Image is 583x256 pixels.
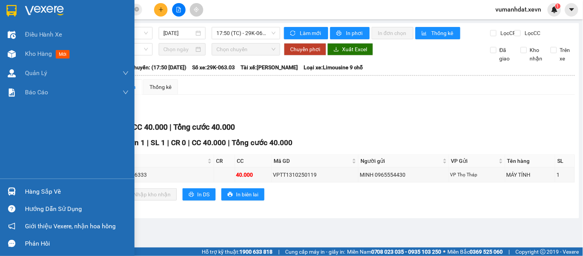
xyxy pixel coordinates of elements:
td: VP Thọ Tháp [449,167,505,182]
span: Số xe: 29K-063.03 [192,63,235,72]
img: solution-icon [8,89,16,97]
button: aim [190,3,203,17]
span: Xuất Excel [342,45,367,54]
span: Tổng cước 40.000 [173,122,235,132]
span: printer [228,192,233,198]
span: Thống kê [431,29,454,37]
button: In đơn chọn [372,27,414,39]
span: | [188,138,190,147]
div: MÁY TÍNH [507,171,554,179]
span: SL 1 [151,138,165,147]
button: caret-down [565,3,578,17]
span: Trên xe [557,46,575,63]
span: file-add [176,7,181,12]
img: logo-vxr [7,5,17,17]
img: warehouse-icon [8,187,16,196]
span: question-circle [8,205,15,212]
span: caret-down [568,6,575,13]
span: | [278,248,279,256]
input: Chọn ngày [163,45,194,54]
div: Thống kê [149,83,171,91]
span: 17:50 (TC) - 29K-063.03 [216,27,276,39]
td: VPTT1310250119 [272,167,359,182]
span: Tổng cước 40.000 [232,138,293,147]
span: Tài xế: [PERSON_NAME] [241,63,298,72]
strong: 1900 633 818 [239,249,272,255]
span: aim [194,7,199,12]
th: CR [214,155,235,167]
button: file-add [172,3,186,17]
button: plus [154,3,168,17]
span: download [334,47,339,53]
span: message [8,240,15,247]
th: CC [235,155,272,167]
div: MINH 0965554430 [360,171,448,179]
span: Loại xe: Limousine 9 chỗ [304,63,363,72]
span: VP Gửi [451,157,497,165]
span: | [147,138,149,147]
span: down [123,70,129,76]
div: 1 [556,171,573,179]
button: printerIn phơi [330,27,370,39]
img: warehouse-icon [8,69,16,77]
span: Kho nhận [527,46,546,63]
span: Đơn 1 [125,138,145,147]
strong: 0369 525 060 [470,249,503,255]
span: copyright [540,249,546,254]
span: bar-chart [422,30,428,37]
span: Làm mới [300,29,322,37]
span: printer [189,192,194,198]
span: Đã giao [497,46,515,63]
span: Điều hành xe [25,30,62,39]
span: CC 40.000 [132,122,168,132]
span: Chuyến: (17:50 [DATE]) [130,63,186,72]
span: mới [56,50,70,59]
button: downloadXuất Excel [327,43,373,55]
div: VP Thọ Tháp [450,171,504,179]
span: Kho hàng [25,50,52,57]
div: Phản hồi [25,238,129,249]
sup: 1 [555,3,561,9]
div: Hướng dẫn sử dụng [25,203,129,215]
div: Hàng sắp về [25,186,129,197]
span: Giới thiệu Vexere, nhận hoa hồng [25,221,116,231]
b: GỬI : VP [GEOGRAPHIC_DATA] [10,56,115,82]
span: close-circle [135,6,139,13]
button: syncLàm mới [284,27,328,39]
span: In biên lai [236,190,258,199]
span: Miền Bắc [448,248,503,256]
button: Chuyển phơi [284,43,326,55]
span: ⚪️ [443,250,446,253]
span: plus [158,7,164,12]
span: Lọc CR [498,29,518,37]
button: printerIn DS [183,188,216,201]
th: SL [555,155,575,167]
span: Mã GD [274,157,350,165]
span: In DS [197,190,209,199]
span: CR 0 [171,138,186,147]
img: icon-new-feature [551,6,558,13]
span: | [167,138,169,147]
div: 40.000 [236,171,270,179]
div: VPTT1310250119 [273,171,357,179]
button: printerIn biên lai [221,188,264,201]
span: In phơi [346,29,364,37]
img: logo.jpg [10,10,48,48]
th: Tên hàng [505,155,556,167]
span: Người gửi [360,157,441,165]
span: down [123,89,129,95]
span: | [169,122,171,132]
strong: 0708 023 035 - 0935 103 250 [371,249,442,255]
img: warehouse-icon [8,50,16,58]
span: close-circle [135,7,139,12]
span: Hỗ trợ kỹ thuật: [202,248,272,256]
input: 13/10/2025 [163,29,194,37]
div: [PERSON_NAME] 0878296333 [74,171,213,179]
span: Cung cấp máy in - giấy in: [285,248,345,256]
button: bar-chartThống kê [415,27,460,39]
span: CC 40.000 [192,138,226,147]
span: Người nhận [75,157,206,165]
span: Lọc CC [522,29,542,37]
span: vumanhdat.xevn [490,5,548,14]
span: printer [336,30,343,37]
